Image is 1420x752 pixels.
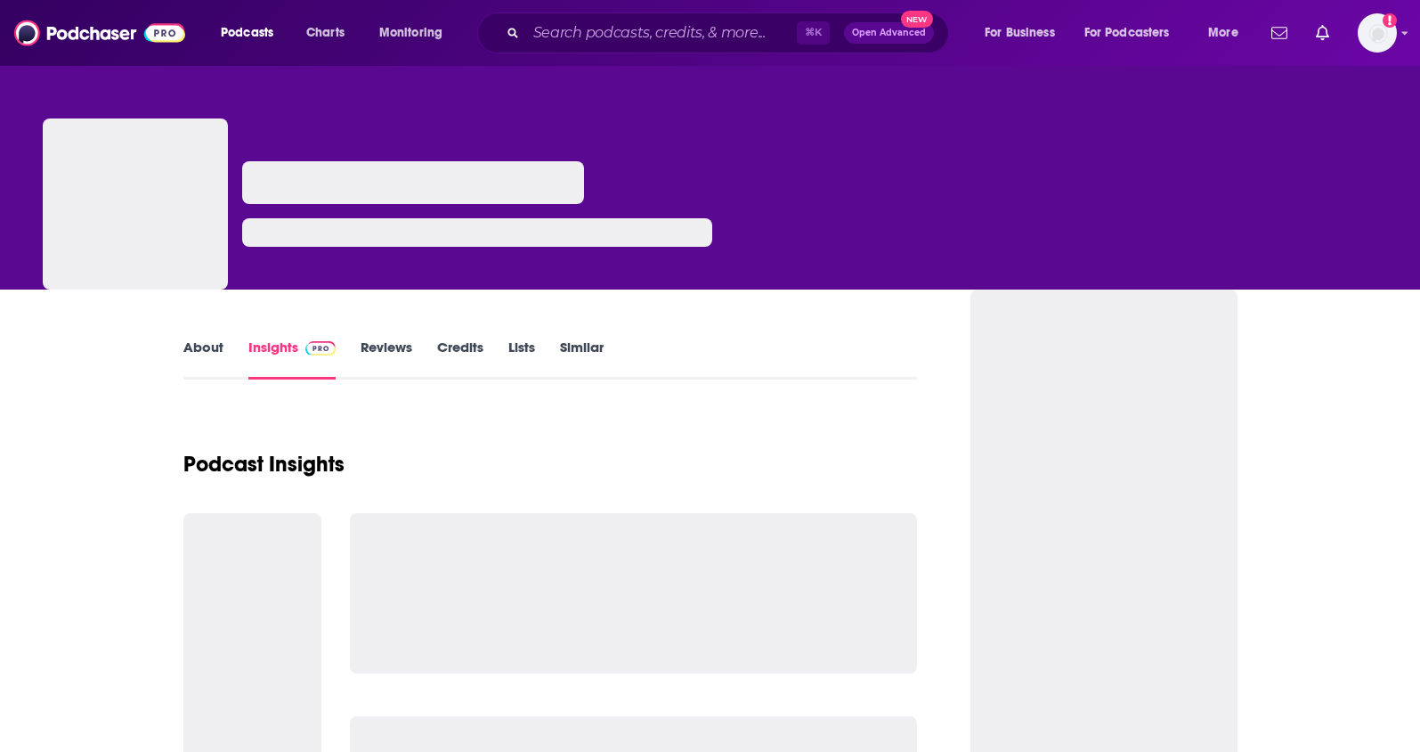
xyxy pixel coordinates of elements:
a: Reviews [361,339,412,380]
a: Show notifications dropdown [1309,18,1336,48]
button: Show profile menu [1358,13,1397,53]
a: Show notifications dropdown [1264,18,1294,48]
img: Podchaser - Follow, Share and Rate Podcasts [14,16,185,50]
span: More [1208,20,1238,45]
button: open menu [1073,19,1196,47]
input: Search podcasts, credits, & more... [526,19,797,47]
a: Lists [508,339,535,380]
button: Open AdvancedNew [844,22,934,44]
span: New [901,11,933,28]
span: Charts [306,20,345,45]
span: Open Advanced [852,29,926,37]
span: ⌘ K [797,21,830,45]
span: Monitoring [379,20,442,45]
a: About [183,339,223,380]
img: Podchaser Pro [305,341,337,356]
svg: Add a profile image [1383,13,1397,28]
img: User Profile [1358,13,1397,53]
button: open menu [1196,19,1261,47]
span: Logged in as kochristina [1358,13,1397,53]
button: open menu [972,19,1077,47]
a: Charts [295,19,355,47]
a: Credits [437,339,483,380]
button: open menu [208,19,296,47]
span: For Business [985,20,1055,45]
button: open menu [367,19,466,47]
span: Podcasts [221,20,273,45]
span: For Podcasters [1084,20,1170,45]
div: Search podcasts, credits, & more... [494,12,966,53]
a: Similar [560,339,604,380]
h1: Podcast Insights [183,451,345,478]
a: InsightsPodchaser Pro [248,339,337,380]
